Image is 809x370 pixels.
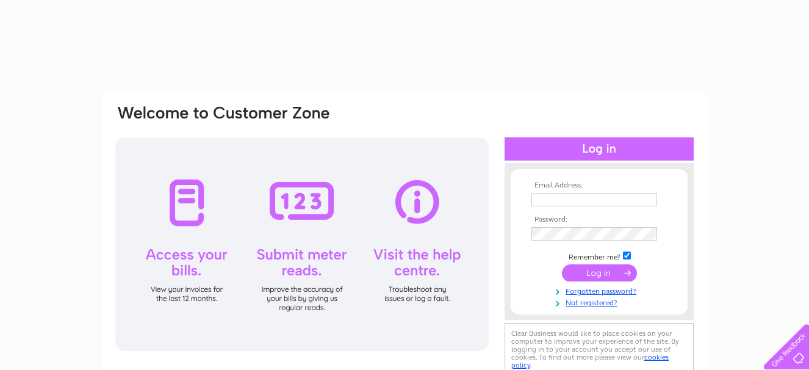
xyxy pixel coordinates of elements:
[528,181,670,190] th: Email Address:
[528,250,670,262] td: Remember me?
[531,296,670,308] a: Not registered?
[531,285,670,296] a: Forgotten password?
[528,216,670,224] th: Password:
[511,353,669,369] a: cookies policy
[562,264,637,281] input: Submit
